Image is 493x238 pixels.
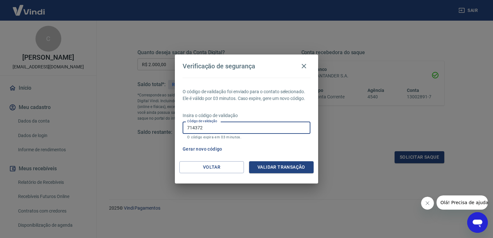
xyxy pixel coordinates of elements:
button: Validar transação [249,161,314,173]
button: Voltar [179,161,244,173]
button: Gerar novo código [180,143,225,155]
span: Olá! Precisa de ajuda? [4,5,54,10]
iframe: Mensagem da empresa [437,195,488,210]
p: O código de validação foi enviado para o contato selecionado. Ele é válido por 03 minutos. Caso e... [183,88,310,102]
label: Código de validação [187,119,217,124]
p: Insira o código de validação [183,112,310,119]
p: O código expira em 03 minutos. [187,135,306,139]
iframe: Botão para abrir a janela de mensagens [467,212,488,233]
iframe: Fechar mensagem [421,197,434,210]
h4: Verificação de segurança [183,62,255,70]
